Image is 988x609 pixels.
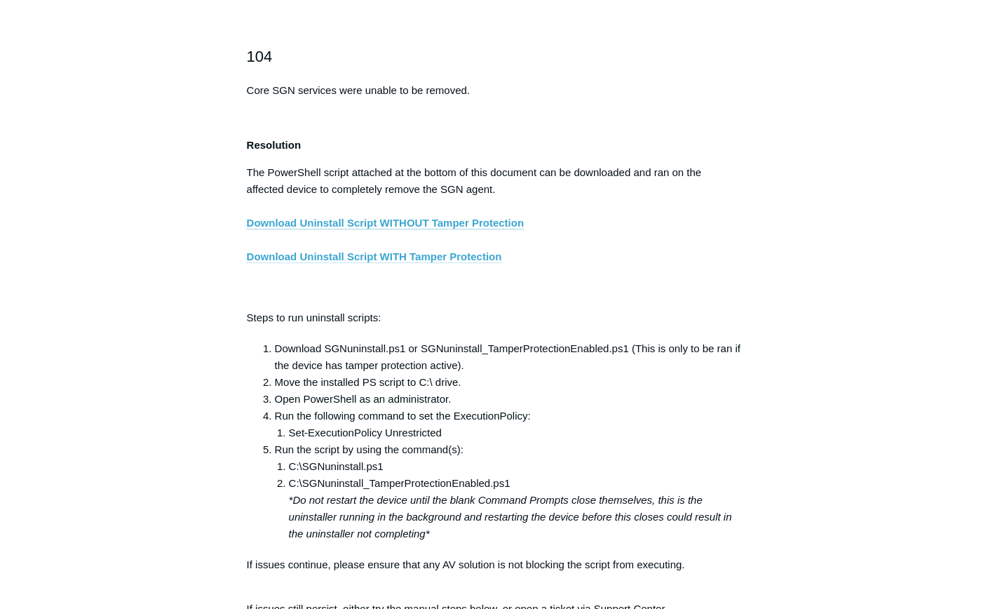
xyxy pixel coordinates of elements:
[275,391,742,408] li: Open PowerShell as an administrator.
[247,82,742,99] p: Core SGN services were unable to be removed.
[247,309,742,326] p: Steps to run uninstall scripts:
[247,44,742,69] h2: 104
[247,217,525,229] a: Download Uninstall Script WITHOUT Tamper Protection
[247,556,742,590] p: If issues continue, please ensure that any AV solution is not blocking the script from executing.
[275,340,742,374] li: Download SGNuninstall.ps1 or SGNuninstall_TamperProtectionEnabled.ps1 (This is only to be ran if ...
[289,494,732,540] em: *Do not restart the device until the blank Command Prompts close themselves, this is the uninstal...
[247,250,502,263] a: Download Uninstall Script WITH Tamper Protection
[289,458,742,475] li: C:\SGNuninstall.ps1
[275,441,742,542] li: Run the script by using the command(s):
[247,164,742,299] p: The PowerShell script attached at the bottom of this document can be downloaded and ran on the af...
[275,374,742,391] li: Move the installed PS script to C:\ drive.
[289,475,742,542] li: C:\SGNuninstall_TamperProtectionEnabled.ps1
[289,424,742,441] li: Set-ExecutionPolicy Unrestricted
[275,408,742,441] li: Run the following command to set the ExecutionPolicy:
[247,139,302,151] strong: Resolution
